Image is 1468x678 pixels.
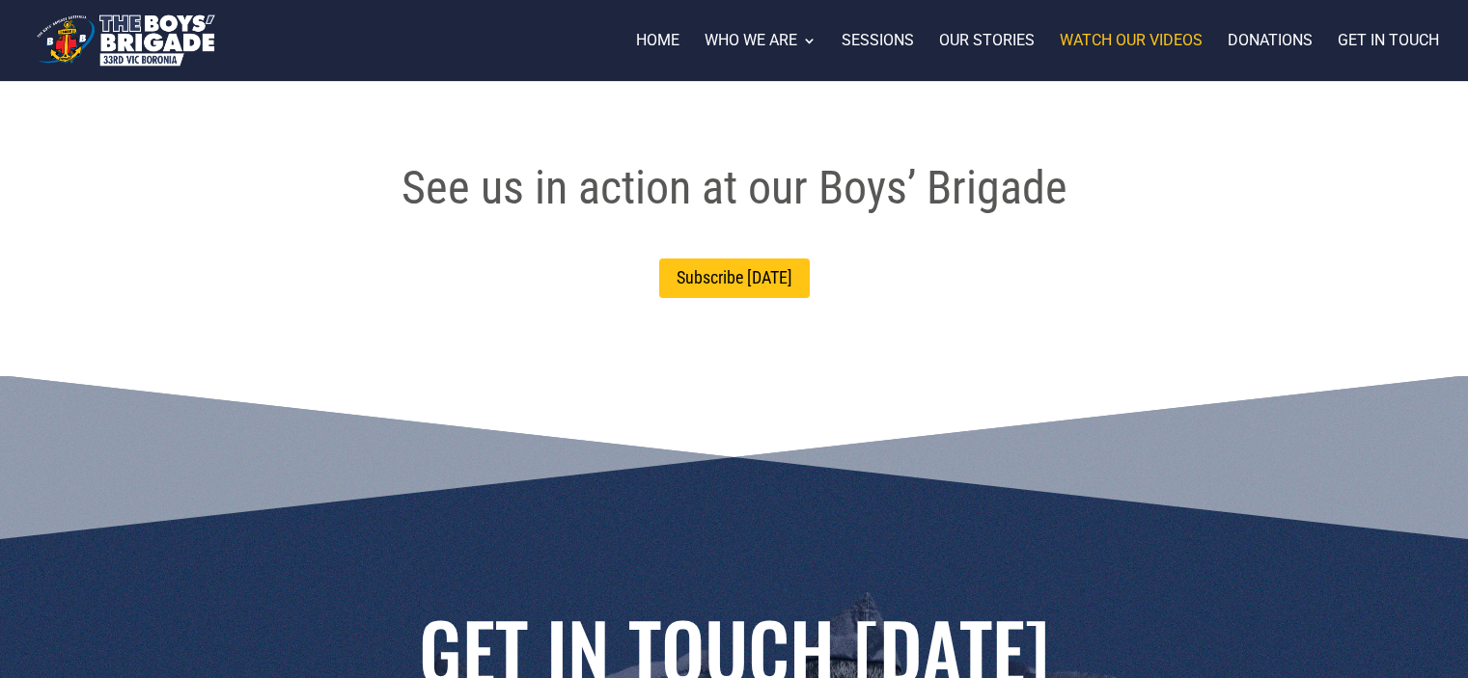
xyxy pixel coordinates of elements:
[939,34,1035,81] a: Our stories
[842,34,914,81] a: Sessions
[659,258,810,298] a: Subscribe [DATE]
[1228,34,1313,81] a: Donations
[1060,34,1203,81] a: Watch our videos
[1338,34,1439,81] a: Get in touch
[636,34,679,81] a: Home
[33,10,219,71] img: The Boys' Brigade 33rd Vic Boronia
[213,155,1256,230] h1: See us in action at our Boys’ Brigade
[705,34,817,81] a: Who we are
